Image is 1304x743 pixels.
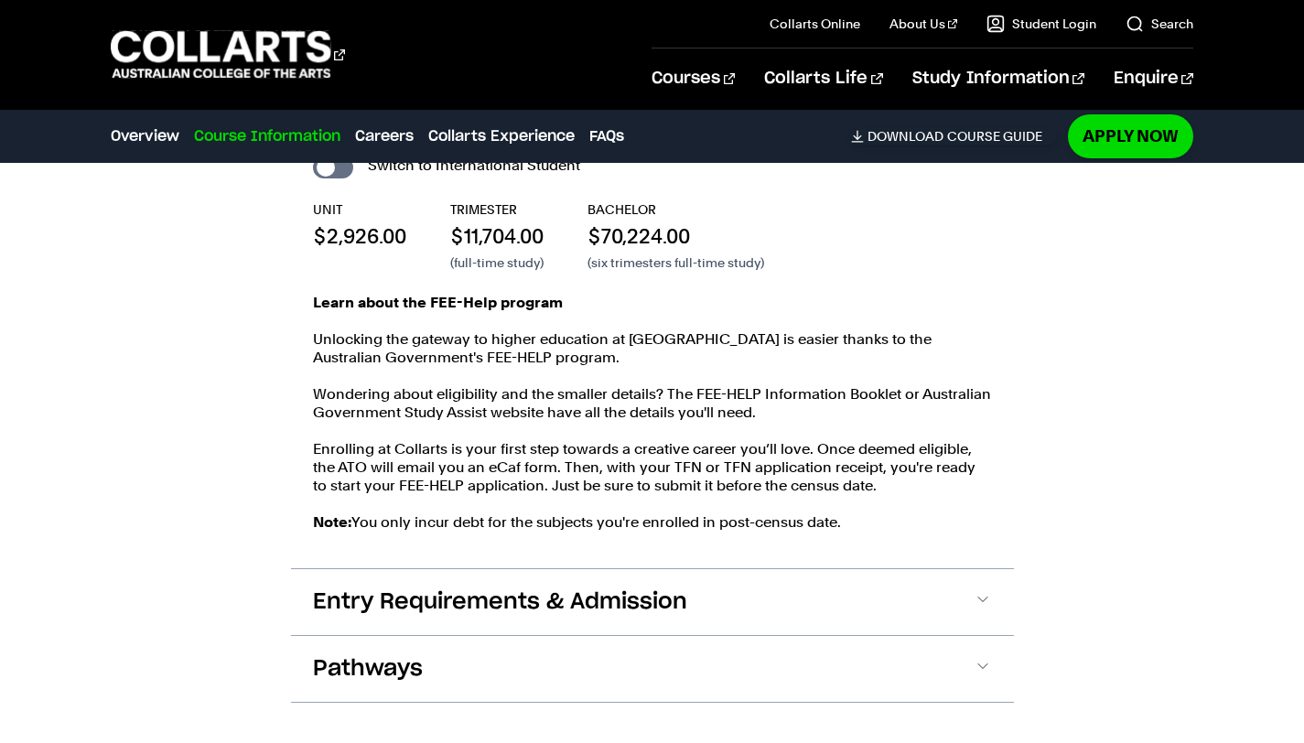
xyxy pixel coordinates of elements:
p: BACHELOR [587,200,764,219]
strong: Learn about the FEE-Help program [313,294,563,311]
a: About Us [889,15,957,33]
p: (six trimesters full-time study) [587,253,764,272]
a: Course Information [194,125,340,147]
div: Go to homepage [111,28,345,81]
span: Pathways [313,654,423,684]
p: Enrolling at Collarts is your first step towards a creative career you’ll love. Once deemed eligi... [313,440,992,495]
a: Overview [111,125,179,147]
a: Collarts Life [764,48,882,109]
a: Apply Now [1068,114,1193,157]
button: Pathways [291,636,1014,702]
p: UNIT [313,200,406,219]
a: Study Information [912,48,1084,109]
button: Entry Requirements & Admission [291,569,1014,635]
p: TRIMESTER [450,200,544,219]
a: Student Login [986,15,1096,33]
a: Collarts Online [770,15,860,33]
strong: Note: [313,513,351,531]
a: Collarts Experience [428,125,575,147]
span: Entry Requirements & Admission [313,587,687,617]
a: FAQs [589,125,624,147]
span: Download [868,128,943,145]
a: Search [1126,15,1193,33]
p: $2,926.00 [313,222,406,250]
a: DownloadCourse Guide [851,128,1057,145]
p: You only incur debt for the subjects you're enrolled in post-census date. [313,513,992,532]
label: Switch to International Student [368,153,580,178]
p: Unlocking the gateway to higher education at [GEOGRAPHIC_DATA] is easier thanks to the Australian... [313,330,992,367]
p: (full-time study) [450,253,544,272]
a: Courses [652,48,735,109]
a: Careers [355,125,414,147]
div: Fees & Scholarships [291,78,1014,568]
p: $11,704.00 [450,222,544,250]
a: Enquire [1114,48,1193,109]
p: Wondering about eligibility and the smaller details? The FEE-HELP Information Booklet or Australi... [313,385,992,422]
p: $70,224.00 [587,222,764,250]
